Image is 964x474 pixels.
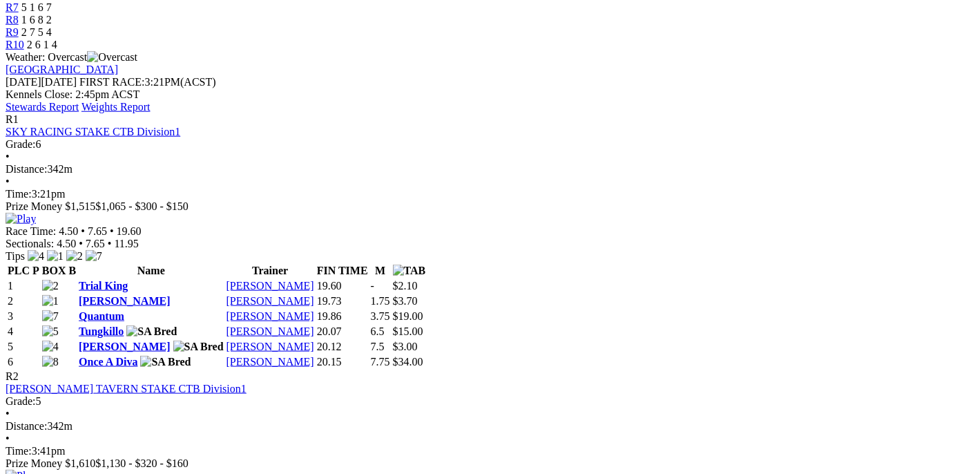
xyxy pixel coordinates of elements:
span: $1,065 - $300 - $150 [95,200,189,212]
span: $15.00 [393,325,423,337]
a: [PERSON_NAME] [79,341,170,352]
div: Kennels Close: 2:45pm ACST [6,88,948,101]
img: 7 [42,310,59,323]
span: P [32,265,39,276]
div: 3:21pm [6,188,948,200]
span: $3.70 [393,295,418,307]
span: [DATE] [6,76,77,88]
span: Distance: [6,163,47,175]
div: 5 [6,395,948,408]
img: SA Bred [140,356,191,368]
a: Quantum [79,310,124,322]
td: 20.12 [316,340,369,354]
a: R9 [6,26,19,38]
a: R10 [6,39,24,50]
text: - [371,280,374,292]
img: SA Bred [126,325,177,338]
img: 1 [47,250,64,263]
a: Stewards Report [6,101,79,113]
span: $3.00 [393,341,418,352]
a: R7 [6,1,19,13]
img: 2 [42,280,59,292]
span: • [108,238,112,249]
span: • [6,176,10,187]
span: $1,130 - $320 - $160 [95,457,189,469]
span: • [6,408,10,419]
div: 3:41pm [6,445,948,457]
span: 4.50 [57,238,76,249]
span: • [6,151,10,162]
span: Grade: [6,395,36,407]
span: PLC [8,265,30,276]
span: Weather: Overcast [6,51,137,63]
span: B [68,265,76,276]
div: Prize Money $1,610 [6,457,948,470]
span: 2 6 1 4 [27,39,57,50]
text: 1.75 [371,295,390,307]
text: 3.75 [371,310,390,322]
span: 3:21PM(ACST) [79,76,216,88]
a: [PERSON_NAME] TAVERN STAKE CTB Division1 [6,383,247,395]
td: 20.15 [316,355,369,369]
span: $19.00 [393,310,423,322]
span: Race Time: [6,225,56,237]
a: [PERSON_NAME] [79,295,170,307]
td: 1 [7,279,40,293]
th: Name [78,264,224,278]
a: [PERSON_NAME] [226,356,314,368]
span: Time: [6,445,32,457]
td: 3 [7,310,40,323]
div: 6 [6,138,948,151]
th: M [370,264,391,278]
text: 7.75 [371,356,390,368]
td: 20.07 [316,325,369,339]
span: $34.00 [393,356,423,368]
span: Tips [6,250,25,262]
span: R2 [6,370,19,382]
a: Once A Diva [79,356,137,368]
img: 7 [86,250,102,263]
a: Tungkillo [79,325,124,337]
span: 7.65 [88,225,107,237]
img: Play [6,213,36,225]
img: 4 [42,341,59,353]
img: 8 [42,356,59,368]
a: [GEOGRAPHIC_DATA] [6,64,118,75]
a: Trial King [79,280,128,292]
span: BOX [42,265,66,276]
span: R8 [6,14,19,26]
div: 342m [6,420,948,433]
span: 7.65 [86,238,105,249]
span: 5 1 6 7 [21,1,52,13]
td: 2 [7,294,40,308]
span: • [6,433,10,444]
span: • [110,225,114,237]
img: 2 [66,250,83,263]
a: [PERSON_NAME] [226,280,314,292]
text: 7.5 [371,341,385,352]
span: 11.95 [114,238,138,249]
span: Sectionals: [6,238,54,249]
span: R1 [6,113,19,125]
img: 5 [42,325,59,338]
img: SA Bred [173,341,224,353]
a: [PERSON_NAME] [226,295,314,307]
a: Weights Report [81,101,151,113]
span: $2.10 [393,280,418,292]
img: 1 [42,295,59,307]
a: [PERSON_NAME] [226,325,314,337]
span: 4.50 [59,225,78,237]
td: 6 [7,355,40,369]
div: Prize Money $1,515 [6,200,948,213]
span: Time: [6,188,32,200]
td: 5 [7,340,40,354]
img: Overcast [87,51,137,64]
img: TAB [393,265,426,277]
span: 2 7 5 4 [21,26,52,38]
th: FIN TIME [316,264,369,278]
td: 19.86 [316,310,369,323]
a: [PERSON_NAME] [226,310,314,322]
td: 4 [7,325,40,339]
